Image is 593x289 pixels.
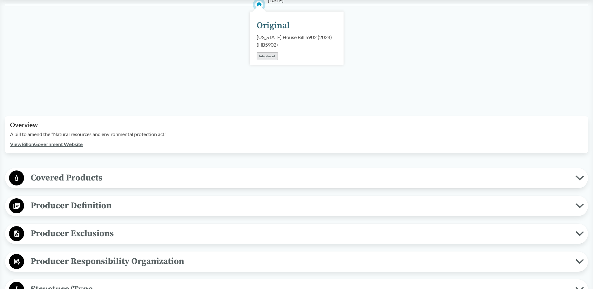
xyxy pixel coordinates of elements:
[257,33,337,48] div: [US_STATE] House Bill 5902 (2024) ( HB5902 )
[7,226,586,242] button: Producer Exclusions
[24,226,575,241] span: Producer Exclusions
[10,121,583,129] h2: Overview
[10,141,83,147] a: ViewBillonGovernment Website
[24,254,575,268] span: Producer Responsibility Organization
[7,254,586,270] button: Producer Responsibility Organization
[257,52,278,60] div: Introduced
[10,130,583,138] p: A bill to amend the "Natural resources and environmental protection act"
[257,19,290,32] div: Original
[7,170,586,186] button: Covered Products
[24,199,575,213] span: Producer Definition
[24,171,575,185] span: Covered Products
[7,198,586,214] button: Producer Definition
